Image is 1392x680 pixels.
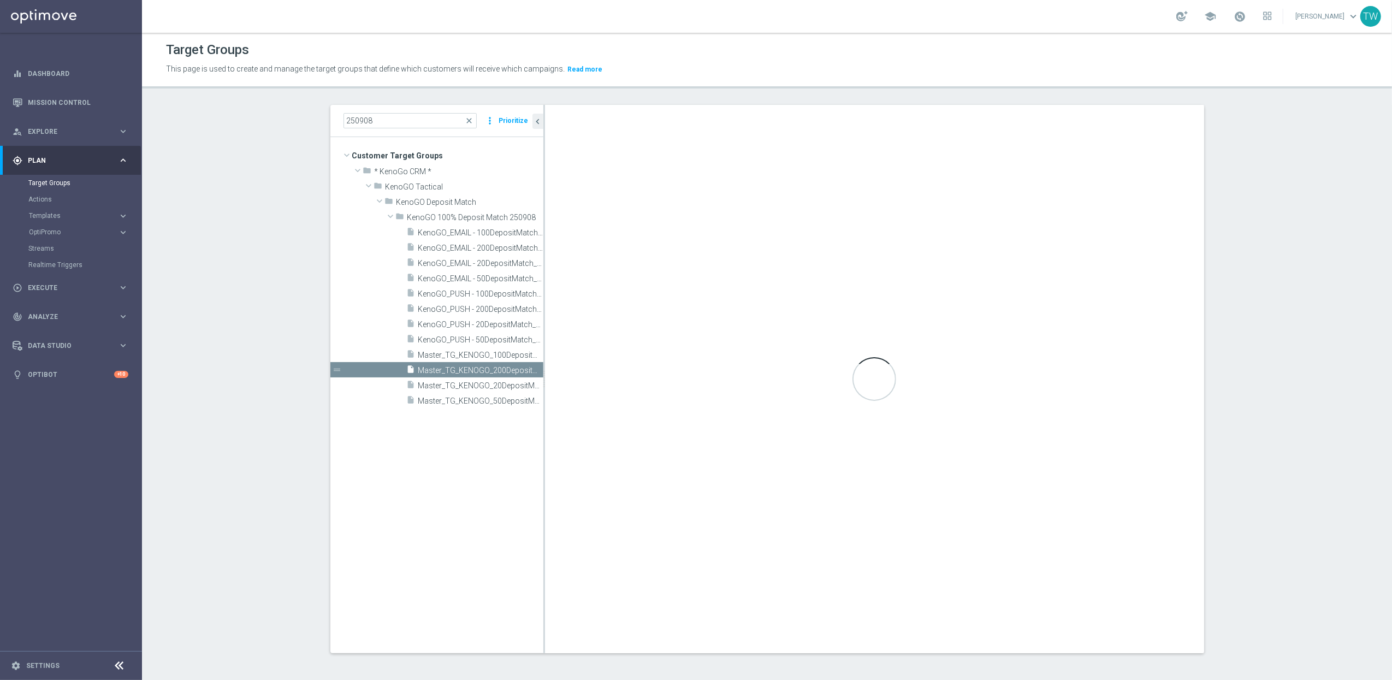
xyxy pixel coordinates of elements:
div: Templates [28,208,141,224]
i: insert_drive_file [407,350,416,362]
button: chevron_left [532,114,543,129]
i: lightbulb [13,370,22,380]
div: Templates [29,212,118,219]
span: Master_TG_KENOGO_100DepositMatch_250908 [418,351,543,360]
button: OptiPromo keyboard_arrow_right [28,228,129,236]
button: Prioritize [497,114,530,128]
i: keyboard_arrow_right [118,340,128,351]
i: folder [396,212,405,224]
input: Quick find group or folder [343,113,477,128]
i: equalizer [13,69,22,79]
i: keyboard_arrow_right [118,227,128,238]
a: Streams [28,244,114,253]
a: Mission Control [28,88,128,117]
i: settings [11,661,21,671]
a: Target Groups [28,179,114,187]
i: insert_drive_file [407,258,416,270]
button: equalizer Dashboard [12,69,129,78]
span: close [465,116,474,125]
div: Realtime Triggers [28,257,141,273]
i: folder [363,166,372,179]
button: Data Studio keyboard_arrow_right [12,341,129,350]
div: +10 [114,371,128,378]
i: keyboard_arrow_right [118,311,128,322]
span: Analyze [28,314,118,320]
span: * KenoGo CRM * [375,167,543,176]
i: track_changes [13,312,22,322]
i: insert_drive_file [407,273,416,286]
span: KenoGO_EMAIL - 100DepositMatch_250908 [418,228,543,238]
span: Plan [28,157,118,164]
button: Templates keyboard_arrow_right [28,211,129,220]
span: Execute [28,285,118,291]
div: OptiPromo [28,224,141,240]
div: OptiPromo [29,229,118,235]
span: KenoGO Deposit Match [396,198,543,207]
i: more_vert [485,113,496,128]
span: Data Studio [28,342,118,349]
i: keyboard_arrow_right [118,155,128,165]
span: KenoGO_PUSH - 100DepositMatch_250908 [418,289,543,299]
span: school [1204,10,1216,22]
span: This page is used to create and manage the target groups that define which customers will receive... [166,64,565,73]
button: Mission Control [12,98,129,107]
i: keyboard_arrow_right [118,126,128,137]
div: TW [1360,6,1381,27]
div: Optibot [13,360,128,389]
i: folder [374,181,383,194]
span: KenoGO 100% Deposit Match 250908 [407,213,543,222]
a: Optibot [28,360,114,389]
div: Data Studio [13,341,118,351]
span: KenoGO_EMAIL - 20DepositMatch_250908 [418,259,543,268]
div: lightbulb Optibot +10 [12,370,129,379]
span: KenoGO_PUSH - 200DepositMatch_250908 [418,305,543,314]
div: Execute [13,283,118,293]
a: Actions [28,195,114,204]
i: insert_drive_file [407,243,416,255]
button: gps_fixed Plan keyboard_arrow_right [12,156,129,165]
div: Streams [28,240,141,257]
i: insert_drive_file [407,304,416,316]
i: gps_fixed [13,156,22,165]
div: Dashboard [13,59,128,88]
i: insert_drive_file [407,319,416,332]
a: [PERSON_NAME]keyboard_arrow_down [1294,8,1360,25]
span: Master_TG_KENOGO_200DepositMatch_250908 [418,366,543,375]
i: chevron_left [533,116,543,127]
span: KenoGO_PUSH - 20DepositMatch_250908 [418,320,543,329]
span: OptiPromo [29,229,107,235]
span: Explore [28,128,118,135]
span: KenoGO_PUSH - 50DepositMatch_250908 [418,335,543,345]
div: Target Groups [28,175,141,191]
span: Customer Target Groups [352,148,543,163]
span: KenoGO_EMAIL - 50DepositMatch_250908 [418,274,543,283]
div: Analyze [13,312,118,322]
a: Realtime Triggers [28,261,114,269]
span: KenoGO_EMAIL - 200DepositMatch_250908 [418,244,543,253]
i: keyboard_arrow_right [118,211,128,221]
i: insert_drive_file [407,365,416,377]
div: Actions [28,191,141,208]
button: person_search Explore keyboard_arrow_right [12,127,129,136]
div: Plan [13,156,118,165]
button: track_changes Analyze keyboard_arrow_right [12,312,129,321]
i: person_search [13,127,22,137]
i: insert_drive_file [407,334,416,347]
button: play_circle_outline Execute keyboard_arrow_right [12,283,129,292]
span: Master_TG_KENOGO_50DepositMatch_250908 [418,397,543,406]
span: KenoGO Tactical [386,182,543,192]
i: folder [385,197,394,209]
span: Templates [29,212,107,219]
a: Dashboard [28,59,128,88]
h1: Target Groups [166,42,249,58]
i: keyboard_arrow_right [118,282,128,293]
div: Mission Control [13,88,128,117]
